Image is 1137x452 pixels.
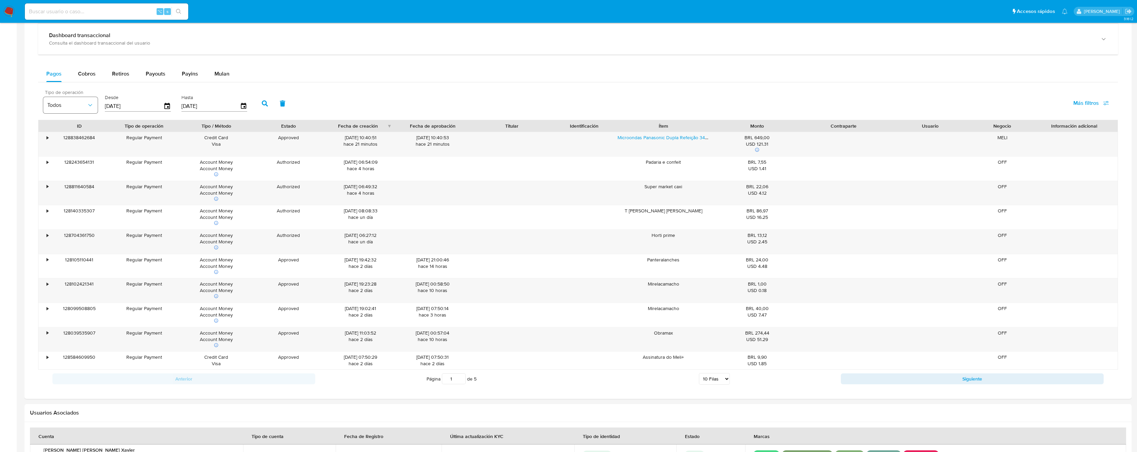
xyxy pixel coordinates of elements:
[157,8,162,15] span: ⌥
[1062,9,1068,14] a: Notificaciones
[1017,8,1055,15] span: Accesos rápidos
[1084,8,1122,15] p: federico.luaces@mercadolibre.com
[1124,16,1134,21] span: 3.161.2
[172,7,186,16] button: search-icon
[25,7,188,16] input: Buscar usuario o caso...
[1125,8,1132,15] a: Salir
[30,409,1126,416] h2: Usuarios Asociados
[166,8,169,15] span: s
